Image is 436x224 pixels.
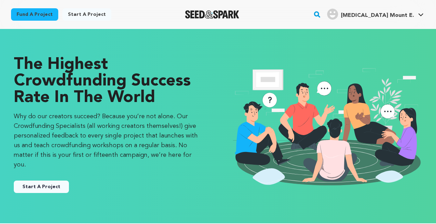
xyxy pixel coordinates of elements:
[327,9,338,20] img: user.png
[11,8,58,21] a: Fund a project
[185,10,239,19] img: Seed&Spark Logo Dark Mode
[326,7,425,22] span: Urologist Mount E.'s Profile
[14,57,204,106] p: The Highest Crowdfunding Success Rate in the World
[327,9,414,20] div: Urologist Mount E.'s Profile
[62,8,111,21] a: Start a project
[14,112,204,170] p: Why do our creators succeed? Because you’re not alone. Our Crowdfunding Specialists (all working ...
[185,10,239,19] a: Seed&Spark Homepage
[232,57,423,196] img: seedandspark start project illustration image
[14,181,69,193] button: Start A Project
[341,13,414,18] span: [MEDICAL_DATA] Mount E.
[326,7,425,20] a: Urologist Mount E.'s Profile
